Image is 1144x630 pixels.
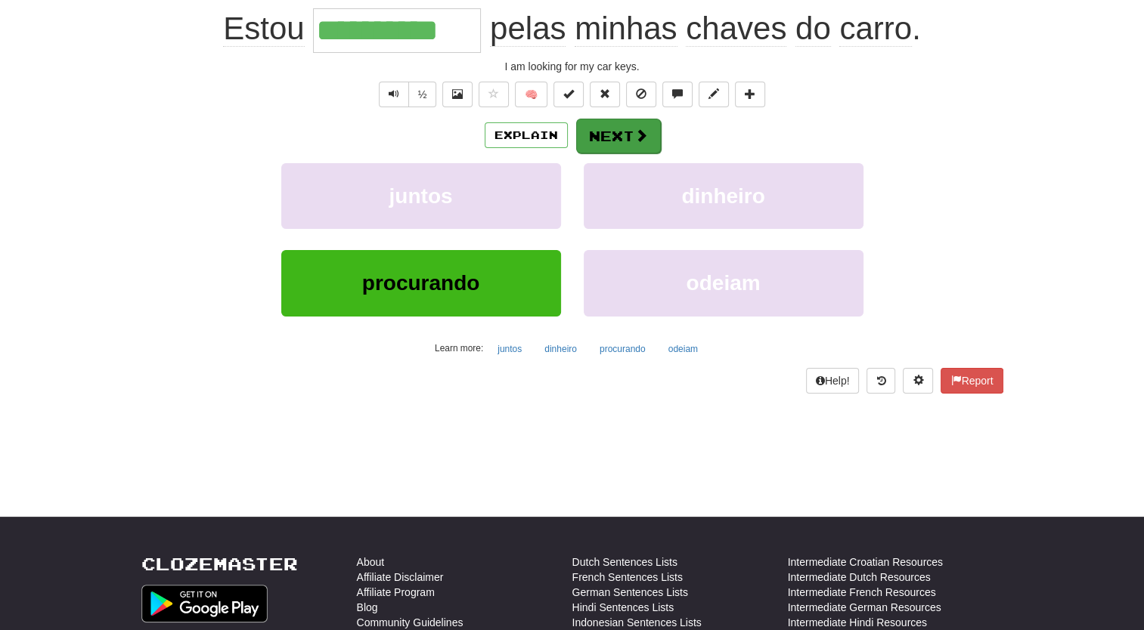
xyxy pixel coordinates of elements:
[435,343,483,354] small: Learn more:
[662,82,693,107] button: Discuss sentence (alt+u)
[788,585,936,600] a: Intermediate French Resources
[515,82,547,107] button: 🧠
[481,11,920,47] span: .
[357,585,435,600] a: Affiliate Program
[788,615,927,630] a: Intermediate Hindi Resources
[584,250,863,316] button: odeiam
[576,119,661,153] button: Next
[357,600,378,615] a: Blog
[572,585,688,600] a: German Sentences Lists
[141,554,298,573] a: Clozemaster
[572,615,702,630] a: Indonesian Sentences Lists
[839,11,912,47] span: carro
[281,250,561,316] button: procurando
[575,11,677,47] span: minhas
[357,615,463,630] a: Community Guidelines
[735,82,765,107] button: Add to collection (alt+a)
[572,570,683,585] a: French Sentences Lists
[442,82,473,107] button: Show image (alt+x)
[408,82,437,107] button: ½
[941,368,1003,394] button: Report
[490,11,566,47] span: pelas
[572,554,677,570] a: Dutch Sentences Lists
[572,600,674,615] a: Hindi Sentences Lists
[660,338,706,360] button: odeiam
[141,585,268,622] img: Get it on Google Play
[141,59,1003,74] div: I am looking for my car keys.
[795,11,831,47] span: do
[362,271,480,295] span: procurando
[376,82,437,107] div: Text-to-speech controls
[626,82,656,107] button: Ignore sentence (alt+i)
[536,338,585,360] button: dinheiro
[379,82,409,107] button: Play sentence audio (ctl+space)
[357,570,444,585] a: Affiliate Disclaimer
[223,11,304,47] span: Estou
[489,338,530,360] button: juntos
[281,163,561,229] button: juntos
[699,82,729,107] button: Edit sentence (alt+d)
[788,554,943,570] a: Intermediate Croatian Resources
[686,271,760,295] span: odeiam
[389,184,453,208] span: juntos
[788,570,931,585] a: Intermediate Dutch Resources
[553,82,584,107] button: Set this sentence to 100% Mastered (alt+m)
[590,82,620,107] button: Reset to 0% Mastered (alt+r)
[806,368,860,394] button: Help!
[479,82,509,107] button: Favorite sentence (alt+f)
[584,163,863,229] button: dinheiro
[591,338,654,360] button: procurando
[485,122,568,148] button: Explain
[788,600,941,615] a: Intermediate German Resources
[357,554,385,570] a: About
[867,368,895,394] button: Round history (alt+y)
[686,11,786,47] span: chaves
[681,184,764,208] span: dinheiro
